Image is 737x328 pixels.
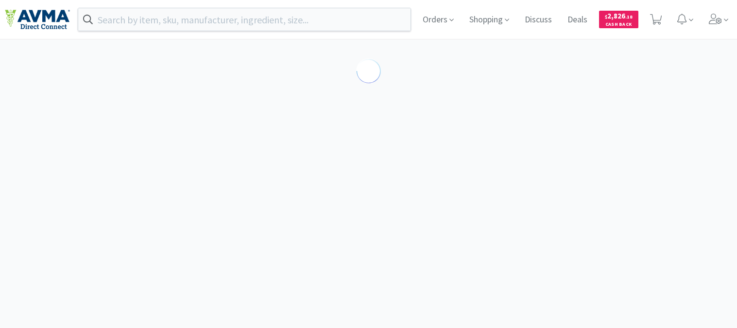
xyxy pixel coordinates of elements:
input: Search by item, sku, manufacturer, ingredient, size... [78,8,411,31]
a: Deals [564,16,591,24]
span: 2,826 [605,11,633,20]
a: $2,826.18Cash Back [599,6,638,33]
span: . 18 [625,14,633,20]
img: e4e33dab9f054f5782a47901c742baa9_102.png [5,9,70,30]
span: Cash Back [605,22,633,28]
span: $ [605,14,607,20]
a: Discuss [521,16,556,24]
